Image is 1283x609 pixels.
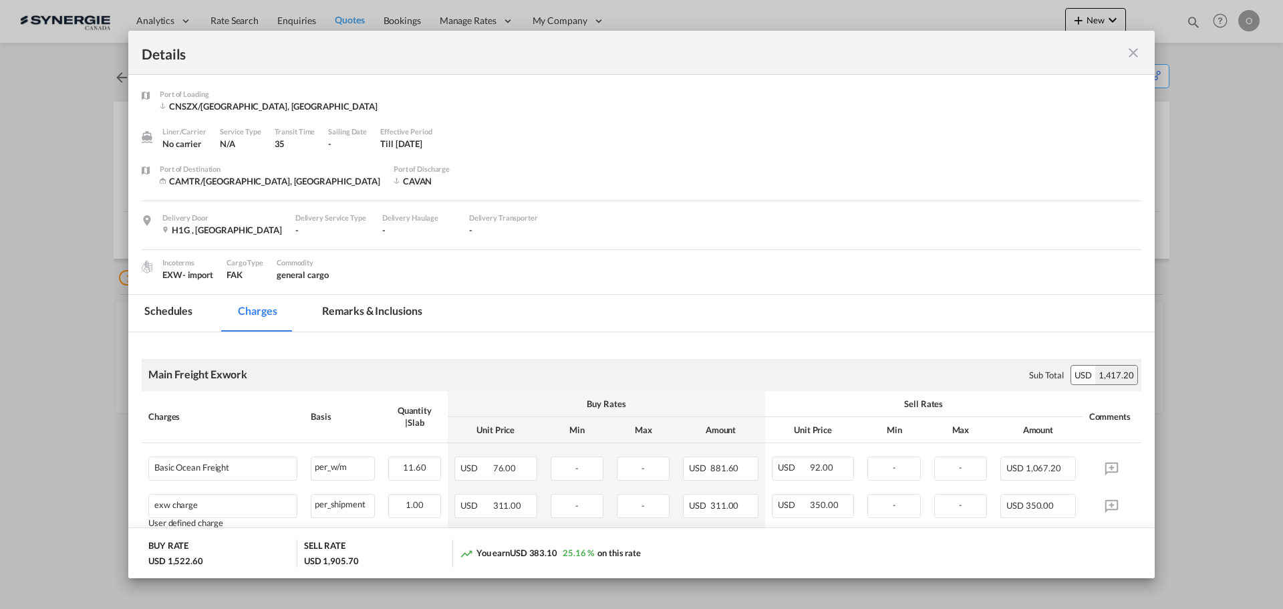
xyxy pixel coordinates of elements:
[220,138,235,149] span: N/A
[311,495,374,511] div: per_shipment
[1006,500,1024,511] span: USD
[1125,45,1141,61] md-icon: icon-close fg-AAA8AD m-0 cursor
[454,398,758,410] div: Buy Rates
[220,126,261,138] div: Service Type
[388,404,441,429] div: Quantity | Slab
[182,269,213,281] div: - import
[275,138,315,150] div: 35
[311,410,375,422] div: Basis
[778,462,809,473] span: USD
[148,518,297,528] div: User defined charge
[1095,366,1137,384] div: 1,417.20
[689,500,708,511] span: USD
[403,462,426,473] span: 11.60
[460,547,641,561] div: You earn on this rate
[162,269,213,281] div: EXW
[575,500,579,511] span: -
[128,295,451,332] md-pagination-wrapper: Use the left and right arrow keys to navigate between tabs
[1026,463,1061,473] span: 1,067.20
[676,417,765,443] th: Amount
[893,499,896,510] span: -
[469,224,543,236] div: -
[810,499,838,510] span: 350.00
[460,547,473,560] md-icon: icon-trending-up
[928,417,994,443] th: Max
[328,138,367,150] div: -
[994,417,1083,443] th: Amount
[160,100,378,112] div: CNSZX/Shenzhen, GD
[510,547,557,558] span: USD 383.10
[406,499,424,510] span: 1.00
[162,257,213,269] div: Incoterms
[277,269,329,280] span: general cargo
[710,463,738,473] span: 881.60
[275,126,315,138] div: Transit Time
[311,457,374,474] div: per_w/m
[778,499,809,510] span: USD
[493,500,521,511] span: 311.00
[154,500,198,510] div: exw charge
[306,295,438,332] md-tab-item: Remarks & Inclusions
[689,463,708,473] span: USD
[160,88,378,100] div: Port of Loading
[959,499,962,510] span: -
[810,462,833,473] span: 92.00
[563,547,594,558] span: 25.16 %
[544,417,610,443] th: Min
[1006,463,1024,473] span: USD
[394,175,501,187] div: CAVAN
[382,224,456,236] div: -
[710,500,738,511] span: 311.00
[772,398,1076,410] div: Sell Rates
[162,224,282,236] div: H1G , Canada
[861,417,927,443] th: Min
[380,138,422,150] div: Till 14 Jul 2025
[162,126,206,138] div: Liner/Carrier
[142,44,1041,61] div: Details
[641,463,645,473] span: -
[162,138,206,150] div: No carrier
[304,539,345,555] div: SELL RATE
[222,295,293,332] md-tab-item: Charges
[394,163,501,175] div: Port of Discharge
[1026,500,1054,511] span: 350.00
[448,417,544,443] th: Unit Price
[148,539,188,555] div: BUY RATE
[1029,369,1064,381] div: Sub Total
[765,417,861,443] th: Unit Price
[328,126,367,138] div: Sailing Date
[295,212,369,224] div: Delivery Service Type
[128,31,1155,579] md-dialog: Port of Loading ...
[610,417,676,443] th: Max
[128,295,208,332] md-tab-item: Schedules
[148,367,247,382] div: Main Freight Exwork
[1083,391,1141,443] th: Comments
[382,212,456,224] div: Delivery Haulage
[460,463,491,473] span: USD
[304,555,359,567] div: USD 1,905.70
[160,175,380,187] div: CAMTR/Montreal, QC
[227,257,263,269] div: Cargo Type
[277,257,329,269] div: Commodity
[295,224,369,236] div: -
[460,500,491,511] span: USD
[160,163,380,175] div: Port of Destination
[493,463,517,473] span: 76.00
[575,463,579,473] span: -
[380,126,432,138] div: Effective Period
[959,462,962,473] span: -
[140,259,154,274] img: cargo.png
[1071,366,1095,384] div: USD
[469,212,543,224] div: Delivery Transporter
[893,462,896,473] span: -
[162,212,282,224] div: Delivery Door
[227,269,263,281] div: FAK
[148,410,297,422] div: Charges
[641,500,645,511] span: -
[154,463,229,473] div: Basic Ocean Freight
[148,555,203,567] div: USD 1,522.60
